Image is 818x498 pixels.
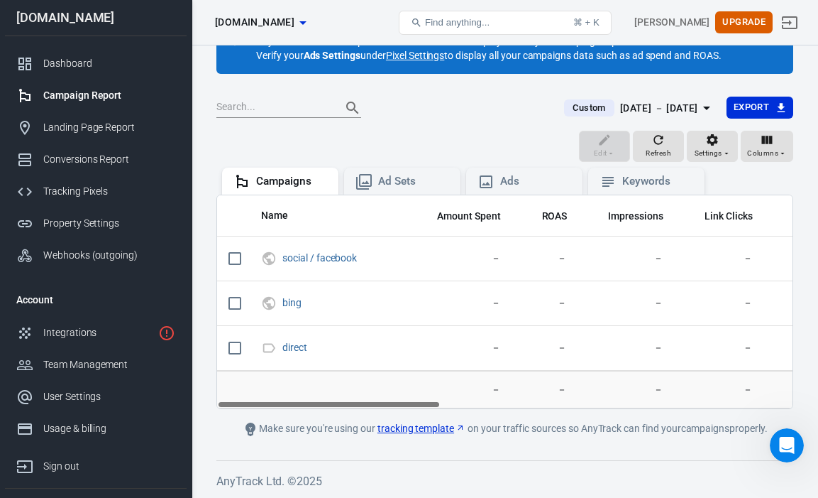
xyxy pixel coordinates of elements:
span: Impressions [608,210,663,224]
span: Custom [567,101,611,115]
span: － [419,341,501,355]
span: The total return on ad spend [524,207,568,224]
button: Find anything...⌘ + K [399,11,612,35]
div: Ads [500,174,571,189]
input: Search... [216,99,330,117]
svg: 1 networks not verified yet [158,325,175,342]
li: Account [5,283,187,317]
span: － [524,296,568,310]
strong: Ads Settings [304,50,361,61]
span: traderush.tech [215,13,294,31]
span: － [686,341,753,355]
span: bing [282,298,304,308]
span: Name [261,209,306,223]
span: Amount Spent [437,210,501,224]
a: tracking template [377,421,465,436]
span: Settings [695,147,722,160]
div: Integrations [43,325,153,340]
span: － [419,296,501,310]
div: Campaign Report [43,88,175,103]
a: Team Management [5,349,187,381]
span: Name [261,209,288,223]
div: Property Settings [43,216,175,231]
svg: Direct [261,340,277,357]
h6: AnyTrack Ltd. © 2025 [216,472,793,490]
span: social / facebook [282,253,359,263]
button: Refresh [633,131,684,162]
span: The number of times your ads were on screen. [590,207,663,224]
div: Usage & billing [43,421,175,436]
button: Upgrade [715,11,773,33]
span: － [590,251,663,266]
span: － [686,296,753,310]
button: Custom[DATE] － [DATE] [553,97,726,120]
span: Columns [747,147,778,160]
span: － [590,341,663,355]
span: direct [282,342,309,352]
span: － [419,382,501,396]
button: Export [726,97,793,119]
div: Webhooks (outgoing) [43,248,175,263]
span: － [524,382,568,396]
a: Integrations [5,317,187,349]
div: scrollable content [217,195,792,408]
div: Conversions Report [43,152,175,167]
span: The number of clicks on links within the ad that led to advertiser-specified destinations [704,207,753,224]
div: Team Management [43,357,175,372]
svg: UTM & Web Traffic [261,250,277,267]
div: [DATE] － [DATE] [620,99,698,117]
div: Sign out [43,459,175,474]
a: User Settings [5,381,187,413]
div: Campaigns [256,174,327,189]
iframe: Intercom live chat [770,428,804,462]
button: Search [336,91,370,125]
a: Conversions Report [5,144,187,175]
a: Landing Page Report [5,112,187,144]
span: － [686,251,753,266]
span: The number of clicks on links within the ad that led to advertiser-specified destinations [686,207,753,224]
span: － [590,382,663,396]
button: [DOMAIN_NAME] [209,9,311,36]
span: The total return on ad spend [542,207,568,224]
span: Link Clicks [704,210,753,224]
a: Campaign Report [5,80,187,112]
span: Find anything... [425,17,490,28]
div: User Settings [43,389,175,404]
button: Columns [741,131,793,162]
span: － [419,251,501,266]
div: Landing Page Report [43,120,175,135]
span: The number of times your ads were on screen. [608,207,663,224]
a: Dashboard [5,48,187,80]
span: The estimated total amount of money you've spent on your campaign, ad set or ad during its schedule. [419,207,501,224]
div: [DOMAIN_NAME] [5,11,187,24]
span: － [524,251,568,266]
div: Tracking Pixels [43,184,175,199]
a: Webhooks (outgoing) [5,239,187,271]
a: Pixel Settings [386,48,444,63]
a: Tracking Pixels [5,175,187,207]
a: direct [282,342,307,353]
a: Sign out [5,445,187,482]
a: Sign out [773,6,807,40]
div: Make sure you're using our on your traffic sources so AnyTrack can find your campaigns properly. [216,421,793,438]
a: bing [282,297,302,308]
button: Settings [687,131,738,162]
span: － [590,296,663,310]
div: Ad Sets [378,174,449,189]
div: Dashboard [43,56,175,71]
div: Account id: 1mtJKQgV [634,15,709,30]
span: Refresh [646,147,671,160]
div: ⌘ + K [573,17,599,28]
a: Property Settings [5,207,187,239]
span: The estimated total amount of money you've spent on your campaign, ad set or ad during its schedule. [437,207,501,224]
a: Usage & billing [5,413,187,445]
span: － [686,382,753,396]
span: ROAS [542,210,568,224]
svg: UTM & Web Traffic [261,295,277,312]
a: social / facebook [282,252,357,264]
span: － [524,341,568,355]
div: Keywords [622,174,693,189]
